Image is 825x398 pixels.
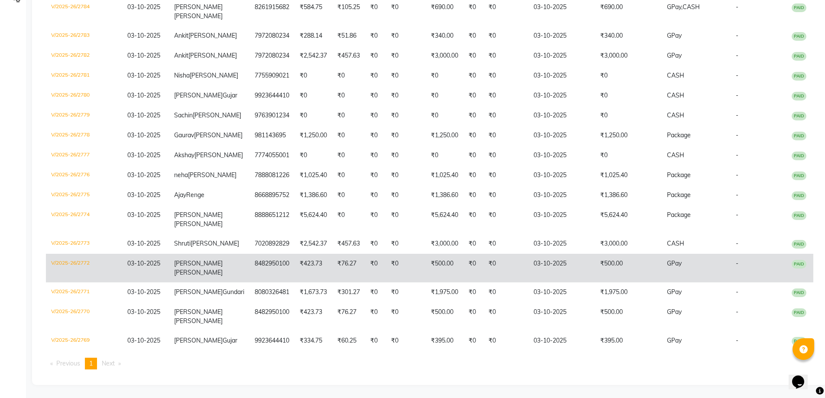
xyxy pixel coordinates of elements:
td: ₹2,542.37 [294,46,332,66]
span: PAID [792,211,806,220]
span: [PERSON_NAME] [188,171,236,179]
span: 03-10-2025 [127,308,160,316]
td: ₹0 [386,26,426,46]
span: GPay [667,308,682,316]
td: ₹0 [386,282,426,302]
td: ₹0 [426,106,463,126]
span: CASH [667,71,684,79]
td: ₹0 [483,185,528,205]
span: [PERSON_NAME] [174,269,223,276]
td: ₹0 [386,254,426,282]
td: 981143695 [249,126,294,146]
span: PAID [792,288,806,297]
td: ₹0 [595,146,662,165]
span: [PERSON_NAME] [174,211,223,219]
span: Ankit [174,52,188,59]
iframe: chat widget [789,363,816,389]
td: ₹5,624.40 [426,205,463,234]
td: 03-10-2025 [528,282,595,302]
span: [PERSON_NAME] [174,317,223,325]
span: [PERSON_NAME] [174,91,223,99]
span: PAID [792,112,806,120]
span: Akshay [174,151,194,159]
td: ₹1,250.00 [294,126,332,146]
span: [PERSON_NAME] [190,71,238,79]
span: 03-10-2025 [127,111,160,119]
td: ₹301.27 [332,282,365,302]
td: 03-10-2025 [528,254,595,282]
td: ₹0 [483,146,528,165]
span: Package [667,211,691,219]
span: 03-10-2025 [127,211,160,219]
td: ₹0 [365,282,386,302]
span: [PERSON_NAME] [174,308,223,316]
span: 03-10-2025 [127,131,160,139]
td: ₹0 [386,185,426,205]
td: 7755909021 [249,66,294,86]
td: ₹3,000.00 [426,234,463,254]
span: - [736,3,738,11]
td: V/2025-26/2776 [46,165,122,185]
td: ₹0 [463,282,483,302]
span: PAID [792,92,806,100]
span: [PERSON_NAME] [174,12,223,20]
td: ₹0 [386,331,426,351]
td: ₹76.27 [332,254,365,282]
span: [PERSON_NAME] [193,111,241,119]
td: ₹0 [463,165,483,185]
td: ₹0 [365,126,386,146]
span: - [736,337,738,344]
td: 8080326481 [249,282,294,302]
span: 03-10-2025 [127,259,160,267]
td: ₹51.86 [332,26,365,46]
span: PAID [792,171,806,180]
td: ₹1,386.60 [426,185,463,205]
td: ₹0 [463,331,483,351]
td: ₹0 [365,254,386,282]
td: ₹1,386.60 [294,185,332,205]
span: 03-10-2025 [127,91,160,99]
td: ₹0 [365,165,386,185]
span: 03-10-2025 [127,337,160,344]
span: [PERSON_NAME] [174,288,223,296]
td: ₹457.63 [332,234,365,254]
span: - [736,91,738,99]
td: ₹0 [386,66,426,86]
td: ₹0 [463,254,483,282]
td: ₹5,624.40 [595,205,662,234]
td: ₹3,000.00 [595,46,662,66]
span: 03-10-2025 [127,288,160,296]
td: 03-10-2025 [528,234,595,254]
span: - [736,211,738,219]
td: 8668895752 [249,185,294,205]
span: GPay, [667,3,683,11]
span: Nisha [174,71,190,79]
td: V/2025-26/2781 [46,66,122,86]
td: ₹0 [483,46,528,66]
td: ₹0 [463,86,483,106]
span: - [736,288,738,296]
td: ₹0 [386,302,426,331]
td: 03-10-2025 [528,66,595,86]
span: 03-10-2025 [127,71,160,79]
span: - [736,239,738,247]
td: V/2025-26/2783 [46,26,122,46]
span: [PERSON_NAME] [174,220,223,228]
span: PAID [792,191,806,200]
span: 1 [89,359,93,367]
td: ₹0 [294,66,332,86]
span: Renge [186,191,204,199]
td: ₹340.00 [595,26,662,46]
td: ₹0 [294,146,332,165]
td: ₹0 [365,26,386,46]
td: ₹0 [463,126,483,146]
span: Sachin [174,111,193,119]
td: V/2025-26/2771 [46,282,122,302]
td: ₹0 [365,185,386,205]
td: 03-10-2025 [528,185,595,205]
span: PAID [792,337,806,346]
td: ₹0 [386,234,426,254]
td: ₹0 [483,205,528,234]
td: ₹0 [463,146,483,165]
span: PAID [792,3,806,12]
